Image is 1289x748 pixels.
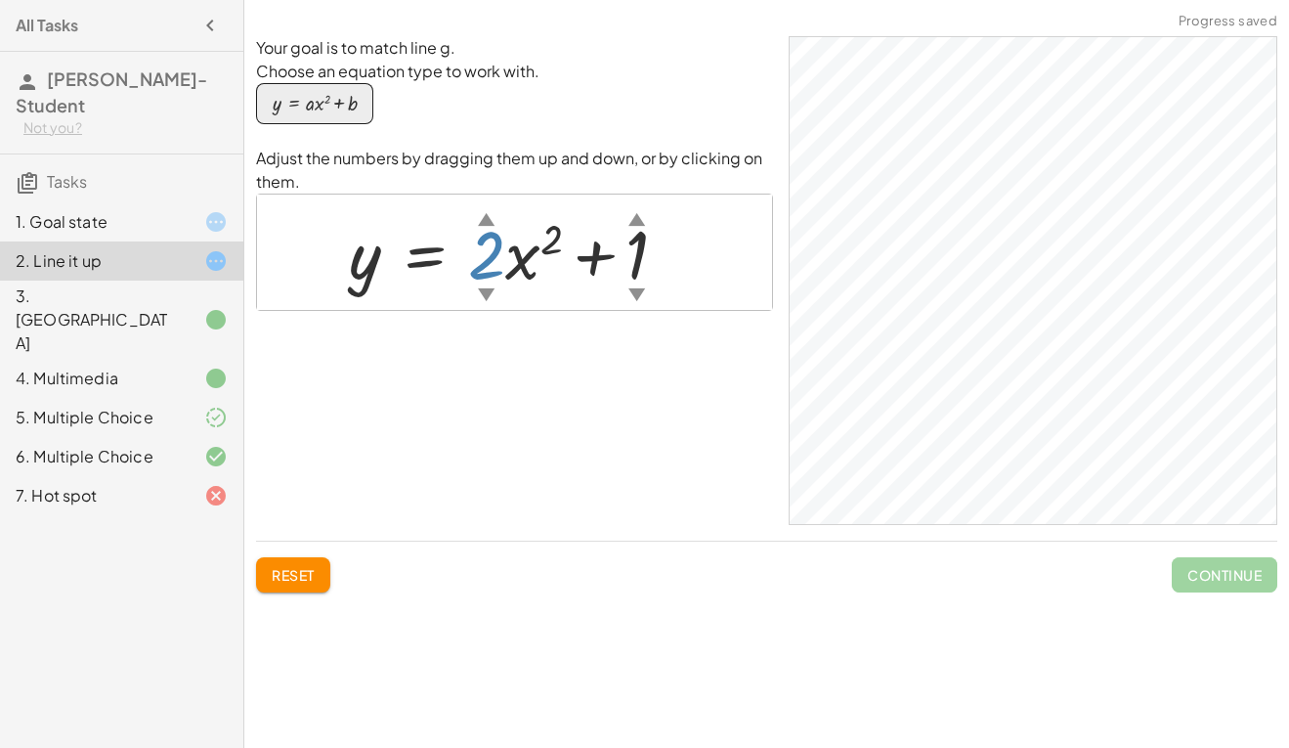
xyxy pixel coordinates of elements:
span: Reset [272,566,315,584]
i: Task started. [204,249,228,273]
span: [PERSON_NAME]-Student [16,67,207,116]
p: Choose an equation type to work with. [256,60,773,83]
div: 2. Line it up [16,249,173,273]
div: ▼ [628,282,645,306]
p: Adjust the numbers by dragging them up and down, or by clicking on them. [256,147,773,194]
div: ▲ [628,206,645,231]
span: Progress saved [1179,12,1277,31]
div: 5. Multiple Choice [16,406,173,429]
div: ▲ [478,206,494,231]
div: 6. Multiple Choice [16,445,173,468]
div: 3. [GEOGRAPHIC_DATA] [16,285,173,355]
p: Your goal is to match line g. [256,36,773,60]
h4: All Tasks [16,14,78,37]
div: GeoGebra Classic [789,36,1277,525]
canvas: Graphics View 1 [790,37,1276,524]
div: 7. Hot spot [16,484,173,507]
div: Not you? [23,118,228,138]
span: Tasks [47,171,87,192]
i: Task finished and correct. [204,445,228,468]
i: Task finished. [204,308,228,331]
button: Reset [256,557,330,593]
i: Task finished and incorrect. [204,484,228,507]
i: Task finished. [204,367,228,390]
i: Task started. [204,210,228,234]
i: Task finished and part of it marked as correct. [204,406,228,429]
div: ▼ [478,282,494,306]
div: 4. Multimedia [16,367,173,390]
div: 1. Goal state [16,210,173,234]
